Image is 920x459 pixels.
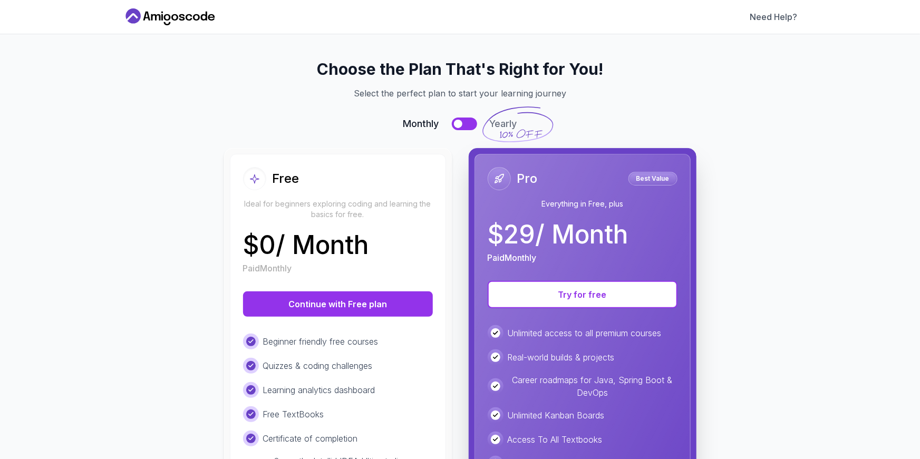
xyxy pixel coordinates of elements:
h2: Pro [517,170,538,187]
p: Unlimited access to all premium courses [508,327,662,339]
p: Access To All Textbooks [508,433,603,446]
p: Unlimited Kanban Boards [508,409,605,422]
p: Learning analytics dashboard [263,384,375,396]
p: Ideal for beginners exploring coding and learning the basics for free. [243,199,433,220]
p: Select the perfect plan to start your learning journey [135,87,785,100]
p: Paid Monthly [243,262,292,275]
p: Beginner friendly free courses [263,335,379,348]
p: $ 0 / Month [243,232,369,258]
button: Try for free [488,281,677,308]
a: Need Help? [750,11,798,23]
p: Real-world builds & projects [508,351,615,364]
p: $ 29 / Month [488,222,628,247]
p: Everything in Free, plus [488,199,677,209]
p: Career roadmaps for Java, Spring Boot & DevOps [508,374,677,399]
p: Free TextBooks [263,408,324,421]
h2: Choose the Plan That's Right for You! [135,60,785,79]
p: Certificate of completion [263,432,358,445]
h2: Free [273,170,299,187]
p: Quizzes & coding challenges [263,359,373,372]
button: Continue with Free plan [243,291,433,317]
p: Best Value [630,173,676,184]
p: Paid Monthly [488,251,537,264]
span: Monthly [403,116,439,131]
